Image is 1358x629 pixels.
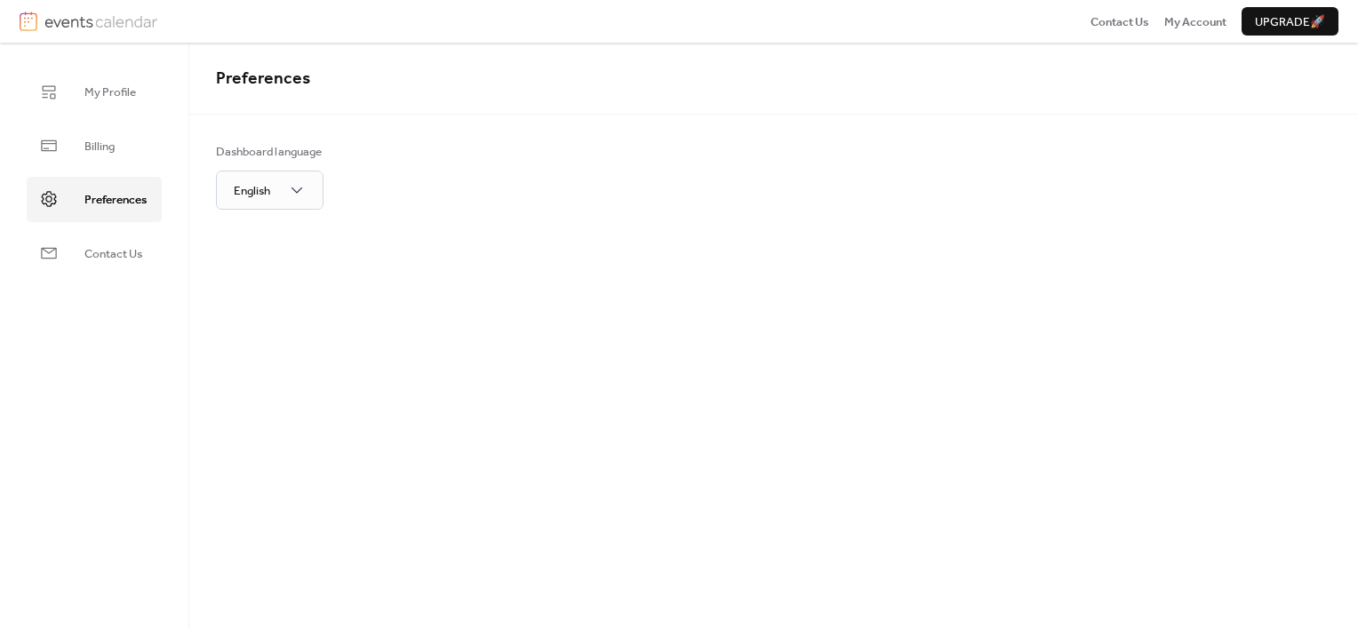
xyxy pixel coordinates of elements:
span: Upgrade 🚀 [1255,13,1325,31]
span: Contact Us [1090,13,1149,31]
span: Contact Us [84,245,142,263]
a: Contact Us [1090,12,1149,30]
a: My Account [1164,12,1226,30]
a: Preferences [27,177,162,221]
button: Upgrade🚀 [1242,7,1338,36]
span: My Account [1164,13,1226,31]
span: English [234,179,270,203]
span: Preferences [216,62,310,95]
a: Billing [27,123,162,168]
img: logotype [44,12,157,31]
a: Contact Us [27,231,162,275]
a: My Profile [27,69,162,114]
span: My Profile [84,84,136,101]
span: Billing [84,138,115,155]
div: Dashboard language [216,143,323,161]
span: Preferences [84,191,147,209]
img: logo [20,12,37,31]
